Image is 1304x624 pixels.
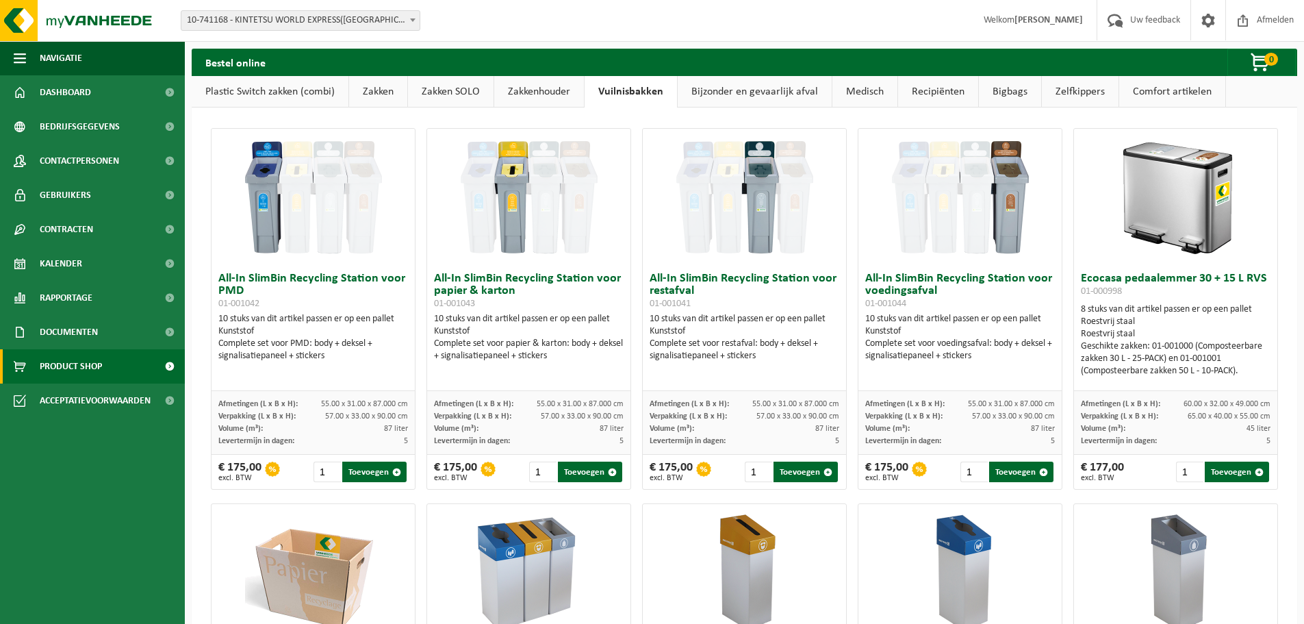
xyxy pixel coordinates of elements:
[892,129,1029,266] img: 01-001044
[752,400,839,408] span: 55.00 x 31.00 x 87.000 cm
[898,76,978,108] a: Recipiënten
[865,338,1055,362] div: Complete set voor voedingsafval: body + deksel + signalisatiepaneel + stickers
[650,299,691,309] span: 01-001041
[181,11,420,30] span: 10-741168 - KINTETSU WORLD EXPRESS(BENELUX) BO - MACHELEN
[40,384,151,418] span: Acceptatievoorwaarden
[815,425,839,433] span: 87 liter
[650,325,839,338] div: Kunststof
[40,144,119,178] span: Contactpersonen
[218,437,294,445] span: Levertermijn in dagen:
[461,129,598,266] img: 01-001043
[1081,340,1270,377] div: Geschikte zakken: 01-001000 (Composteerbare zakken 30 L - 25-PACK) en 01-001001 (Composteerbare z...
[960,462,988,482] input: 1
[865,273,1055,310] h3: All-In SlimBin Recycling Station voor voedingsafval
[972,412,1055,421] span: 57.00 x 33.00 x 90.00 cm
[1081,273,1270,300] h3: Ecocasa pedaalemmer 30 + 15 L RVS
[342,462,407,482] button: Toevoegen
[650,462,693,482] div: € 175,00
[494,76,584,108] a: Zakkenhouder
[40,75,91,110] span: Dashboard
[585,76,677,108] a: Vuilnisbakken
[325,412,408,421] span: 57.00 x 33.00 x 90.00 cm
[218,425,263,433] span: Volume (m³):
[650,425,694,433] span: Volume (m³):
[192,49,279,75] h2: Bestel online
[40,178,91,212] span: Gebruikers
[218,273,408,310] h3: All-In SlimBin Recycling Station voor PMD
[40,315,98,349] span: Documenten
[678,76,832,108] a: Bijzonder en gevaarlijk afval
[404,437,408,445] span: 5
[40,281,92,315] span: Rapportage
[650,437,726,445] span: Levertermijn in dagen:
[1081,412,1158,421] span: Verpakking (L x B x H):
[650,273,839,310] h3: All-In SlimBin Recycling Station voor restafval
[650,474,693,482] span: excl. BTW
[1031,425,1055,433] span: 87 liter
[434,299,475,309] span: 01-001043
[434,462,477,482] div: € 175,00
[434,273,624,310] h3: All-In SlimBin Recycling Station voor papier & karton
[865,400,945,408] span: Afmetingen (L x B x H):
[40,349,102,384] span: Product Shop
[181,10,420,31] span: 10-741168 - KINTETSU WORLD EXPRESS(BENELUX) BO - MACHELEN
[434,437,510,445] span: Levertermijn in dagen:
[218,400,298,408] span: Afmetingen (L x B x H):
[650,400,729,408] span: Afmetingen (L x B x H):
[745,462,773,482] input: 1
[1266,437,1270,445] span: 5
[865,462,908,482] div: € 175,00
[968,400,1055,408] span: 55.00 x 31.00 x 87.000 cm
[1205,462,1269,482] button: Toevoegen
[650,338,839,362] div: Complete set voor restafval: body + deksel + signalisatiepaneel + stickers
[314,462,342,482] input: 1
[650,412,727,421] span: Verpakking (L x B x H):
[434,400,513,408] span: Afmetingen (L x B x H):
[40,247,82,281] span: Kalender
[600,425,624,433] span: 87 liter
[979,76,1041,108] a: Bigbags
[349,76,407,108] a: Zakken
[865,313,1055,362] div: 10 stuks van dit artikel passen er op een pallet
[865,425,910,433] span: Volume (m³):
[434,338,624,362] div: Complete set voor papier & karton: body + deksel + signalisatiepaneel + stickers
[756,412,839,421] span: 57.00 x 33.00 x 90.00 cm
[1108,129,1244,266] img: 01-000998
[1081,425,1125,433] span: Volume (m³):
[865,325,1055,338] div: Kunststof
[1051,437,1055,445] span: 5
[650,313,839,362] div: 10 stuks van dit artikel passen er op een pallet
[529,462,557,482] input: 1
[321,400,408,408] span: 55.00 x 31.00 x 87.000 cm
[1081,437,1157,445] span: Levertermijn in dagen:
[865,437,941,445] span: Levertermijn in dagen:
[1247,425,1270,433] span: 45 liter
[192,76,348,108] a: Plastic Switch zakken (combi)
[245,129,382,266] img: 01-001042
[1014,15,1083,25] strong: [PERSON_NAME]
[541,412,624,421] span: 57.00 x 33.00 x 90.00 cm
[1081,316,1270,328] div: Roestvrij staal
[218,313,408,362] div: 10 stuks van dit artikel passen er op een pallet
[865,412,943,421] span: Verpakking (L x B x H):
[218,412,296,421] span: Verpakking (L x B x H):
[1081,286,1122,297] span: 01-000998
[218,325,408,338] div: Kunststof
[218,474,261,482] span: excl. BTW
[1188,412,1270,421] span: 65.00 x 40.00 x 55.00 cm
[40,41,82,75] span: Navigatie
[989,462,1053,482] button: Toevoegen
[1264,53,1278,66] span: 0
[218,338,408,362] div: Complete set voor PMD: body + deksel + signalisatiepaneel + stickers
[218,462,261,482] div: € 175,00
[1081,400,1160,408] span: Afmetingen (L x B x H):
[434,412,511,421] span: Verpakking (L x B x H):
[537,400,624,408] span: 55.00 x 31.00 x 87.000 cm
[1227,49,1296,76] button: 0
[619,437,624,445] span: 5
[1081,474,1124,482] span: excl. BTW
[865,474,908,482] span: excl. BTW
[40,110,120,144] span: Bedrijfsgegevens
[434,425,478,433] span: Volume (m³):
[384,425,408,433] span: 87 liter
